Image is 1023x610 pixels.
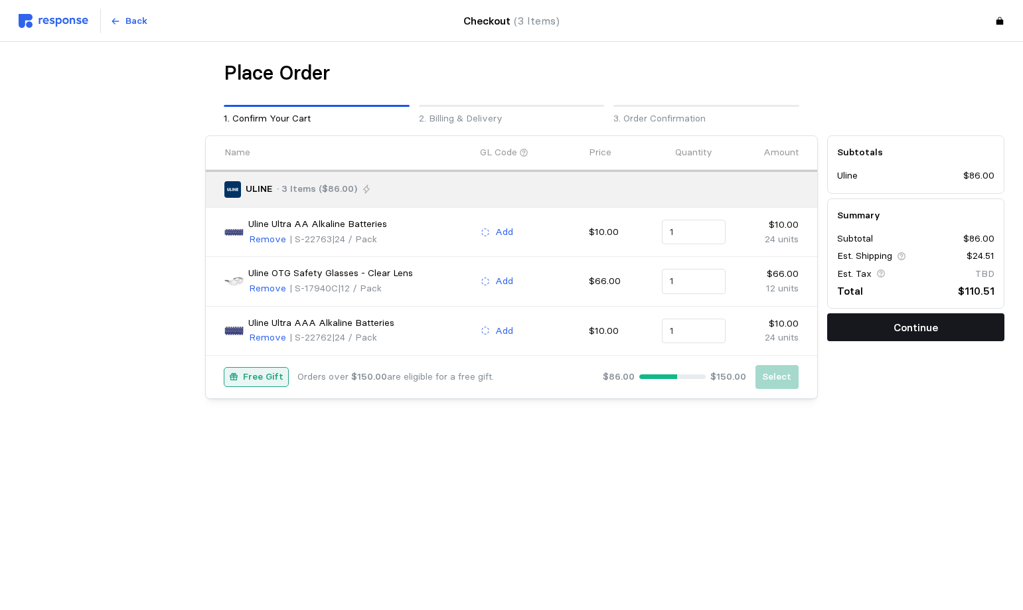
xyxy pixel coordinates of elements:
[894,319,938,336] p: Continue
[670,220,718,244] input: Qty
[297,370,494,384] p: Orders over are eligible for a free gift.
[589,145,611,160] p: Price
[837,232,873,246] p: Subtotal
[351,370,387,382] b: $150.00
[495,324,513,339] p: Add
[103,9,155,34] button: Back
[224,60,330,86] h1: Place Order
[837,283,863,299] p: Total
[125,14,147,29] p: Back
[246,182,272,196] p: ULINE
[837,169,858,183] p: Uline
[248,316,394,331] p: Uline Ultra AAA Alkaline Batteries
[837,145,994,159] h5: Subtotals
[243,370,283,384] p: Free Gift
[963,169,994,183] p: $86.00
[248,232,287,248] button: Remove
[827,313,1004,341] button: Continue
[332,331,377,343] span: | 24 / Pack
[735,331,799,345] p: 24 units
[495,225,513,240] p: Add
[248,266,413,281] p: Uline OTG Safety Glasses - Clear Lens
[963,232,994,246] p: $86.00
[514,15,560,27] span: (3 Items)
[975,267,994,281] p: TBD
[224,145,250,160] p: Name
[837,249,892,264] p: Est. Shipping
[480,273,514,289] button: Add
[249,281,286,296] p: Remove
[967,249,994,264] p: $24.51
[332,233,377,245] span: | 24 / Pack
[710,370,746,384] p: $150.00
[289,331,332,343] span: | S-22762
[277,182,357,196] p: · 3 Items ($86.00)
[289,282,338,294] span: | S-17940C
[338,282,382,294] span: | 12 / Pack
[480,145,517,160] p: GL Code
[589,274,653,289] p: $66.00
[249,331,286,345] p: Remove
[480,224,514,240] button: Add
[248,281,287,297] button: Remove
[735,218,799,232] p: $10.00
[495,274,513,289] p: Add
[224,112,410,126] p: 1. Confirm Your Cart
[735,281,799,296] p: 12 units
[670,319,718,343] input: Qty
[735,267,799,281] p: $66.00
[248,217,387,232] p: Uline Ultra AA Alkaline Batteries
[589,324,653,339] p: $10.00
[958,283,994,299] p: $110.51
[248,330,287,346] button: Remove
[224,321,244,341] img: S-22762
[735,317,799,331] p: $10.00
[289,233,332,245] span: | S-22763
[19,14,88,28] img: svg%3e
[419,112,605,126] p: 2. Billing & Delivery
[224,222,244,242] img: S-22763
[249,232,286,247] p: Remove
[670,269,718,293] input: Qty
[480,323,514,339] button: Add
[613,112,799,126] p: 3. Order Confirmation
[837,267,872,281] p: Est. Tax
[463,13,560,29] h4: Checkout
[675,145,712,160] p: Quantity
[735,232,799,247] p: 24 units
[603,370,635,384] p: $86.00
[763,145,799,160] p: Amount
[837,208,994,222] h5: Summary
[589,225,653,240] p: $10.00
[224,271,244,291] img: S-17940C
